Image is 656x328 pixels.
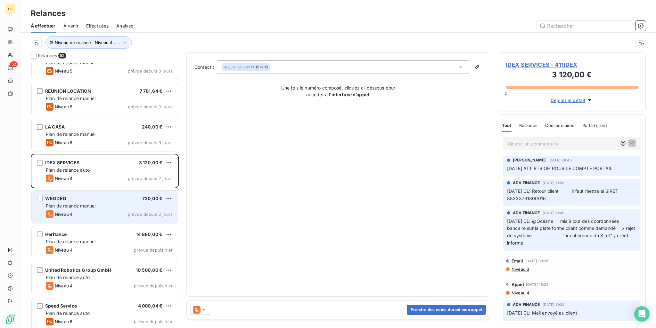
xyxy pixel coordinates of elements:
span: 4 000,04 € [138,303,163,308]
span: 52 [58,53,66,59]
span: 720,00 € [142,196,162,201]
span: 240,00 € [142,124,162,129]
strong: interface d’appel [332,92,369,97]
span: [DATE] CL: Mail envoyé au client [507,310,577,316]
span: Niveau 4 [511,290,529,295]
span: [DATE] 11:50 [543,181,565,185]
span: [DATE] ATT RTR OH POUR LE COMPTE PORTAIL [507,166,612,171]
span: [DATE] 11:49 [543,211,565,215]
span: [DATE] 09:43 [548,158,572,162]
span: Déplier le détail [551,97,586,104]
span: Niveau 5 [55,140,72,145]
span: Plan de relance auto [46,310,90,316]
span: Heritance [45,231,67,237]
span: Niveau 4 [55,212,73,217]
span: prévue depuis hier [134,247,173,253]
h3: Relances [31,8,65,19]
span: prévue depuis 2 jours [128,176,173,181]
span: 10 500,00 € [136,267,162,273]
span: Niveau 4 [55,176,73,181]
h3: 3 120,00 € [506,69,638,82]
span: Niveau 3 [511,267,529,272]
span: [DATE] 15:24 [526,283,549,286]
span: Email [512,258,523,263]
div: Open Intercom Messenger [634,306,650,322]
span: Portail client [582,123,607,128]
span: Analyse [116,23,133,29]
span: Niveau 5 [55,104,72,109]
span: 52 [10,61,18,67]
span: prévue depuis 3 jours [128,140,173,145]
span: Plan de relance manuel [46,131,95,137]
div: - 01 47 12 42 12 [224,65,268,69]
span: Niveau 5 [55,68,72,74]
span: Niveau de relance : Niveau 4 , ... [55,40,120,45]
span: ADV FINANCE [513,180,540,186]
em: Aucun nom [224,65,242,69]
span: Plan de relance auto [46,167,90,173]
span: Effectuées [86,23,109,29]
span: Niveau 4 [55,247,73,253]
button: Prendre des notes durant mon appel [407,305,486,315]
span: IDEX SERVICES [45,160,79,165]
span: Plan de relance auto [46,275,90,280]
span: Appel [512,282,524,287]
span: prévue depuis hier [134,319,173,324]
span: IDEX SERVICES - 411IDEX [506,60,638,69]
button: Déplier le détail [549,97,595,104]
span: Plan de relance manuel [46,96,95,101]
span: 3 120,00 € [139,160,163,165]
div: grid [31,63,179,328]
span: Niveau 5 [55,319,72,324]
img: Logo LeanPay [5,314,15,324]
span: prévue depuis hier [134,283,173,288]
span: prévue depuis 2 jours [128,212,173,217]
span: Tout [502,123,512,128]
span: 7 781,64 € [140,88,163,94]
span: ADV FINANCE [513,210,540,216]
span: 14 880,00 € [136,231,162,237]
span: [PERSON_NAME] [513,157,546,163]
span: Speed Service [45,303,77,308]
span: Relances [38,52,57,59]
span: REUNION LOCATION [45,88,91,94]
span: ADV FINANCE [513,302,540,308]
span: [DATE] 11:34 [543,303,565,307]
span: À venir [63,23,78,29]
span: [DATE] 09:26 [525,259,549,263]
button: Niveau de relance : Niveau 4 , ... [45,36,132,49]
span: Plan de relance manuel [46,203,95,208]
span: WEODEO [45,196,66,201]
span: prévue depuis 3 jours [128,104,173,109]
span: United Robotics Group GmbH [45,267,111,273]
div: ES [5,4,15,14]
span: LA CASA [45,124,65,129]
p: Une fois le numéro composé, cliquez ci-dessous pour accéder à l’ : [274,84,402,98]
span: Commentaires [545,123,575,128]
span: prévue depuis 3 jours [128,68,173,74]
span: Plan de relance manuel [46,239,95,244]
span: 0 [505,91,507,96]
span: [DATE] CL: @Océane ==mis à jour des coordonnées bancaire sur la plate forme client comme demandé=... [507,218,637,246]
span: À effectuer [31,23,56,29]
span: Relances [519,123,537,128]
span: [DATE] CL: Retour client ====il faut mettre el SIRET 88233791800016 [507,188,619,201]
label: Contact : [194,64,217,70]
input: Rechercher [537,21,633,31]
span: Niveau 4 [55,283,73,288]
